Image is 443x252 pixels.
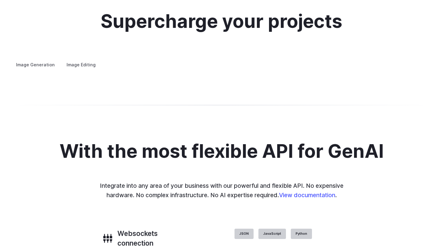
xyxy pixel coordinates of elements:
[11,59,60,70] label: Image Generation
[101,11,342,32] h2: Supercharge your projects
[60,141,384,162] h2: With the most flexible API for GenAI
[96,181,347,200] p: Integrate into any area of your business with our powerful and flexible API. No expensive hardwar...
[117,229,192,248] h3: Websockets connection
[61,59,101,70] label: Image Editing
[258,229,286,239] label: JavaScript
[279,191,335,199] a: View documentation
[235,229,254,239] label: JSON
[291,229,312,239] label: Python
